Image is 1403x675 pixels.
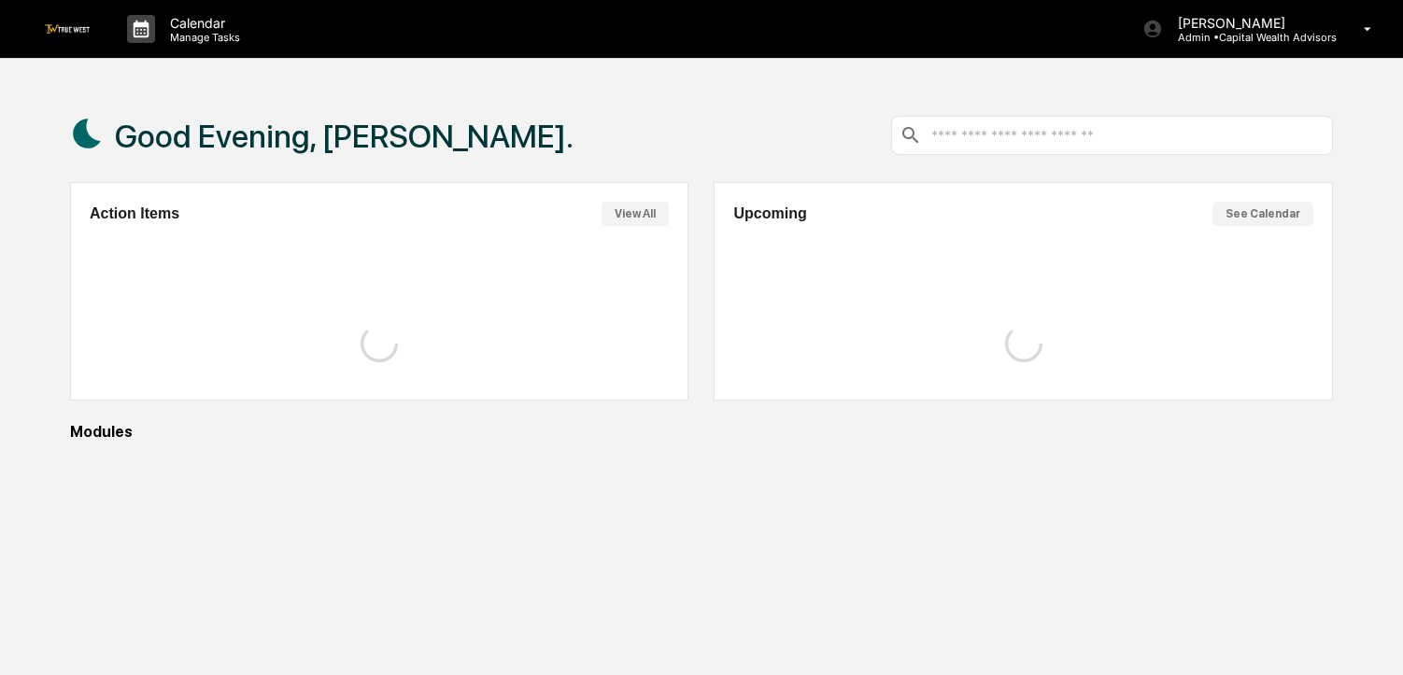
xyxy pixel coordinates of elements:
[70,423,1333,441] div: Modules
[733,205,806,222] h2: Upcoming
[1163,31,1337,44] p: Admin • Capital Wealth Advisors
[115,118,574,155] h1: Good Evening, [PERSON_NAME].
[155,31,249,44] p: Manage Tasks
[90,205,179,222] h2: Action Items
[45,24,90,33] img: logo
[155,15,249,31] p: Calendar
[602,202,669,226] button: View All
[1212,202,1313,226] button: See Calendar
[1163,15,1337,31] p: [PERSON_NAME]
